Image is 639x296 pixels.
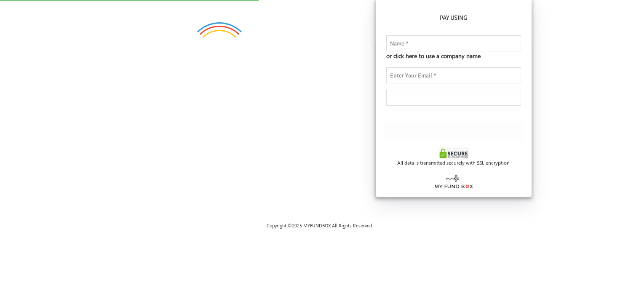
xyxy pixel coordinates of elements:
[386,35,521,51] input: Name *
[384,159,523,166] div: All data is transmitted securely with SSL encryption
[384,13,523,23] h6: Pay using
[386,67,521,83] input: Enter Your Email *
[386,51,481,61] span: or click here to use a company name
[267,222,373,229] span: Copyright © 2025 MYFUNDBOX All Rights Reserved.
